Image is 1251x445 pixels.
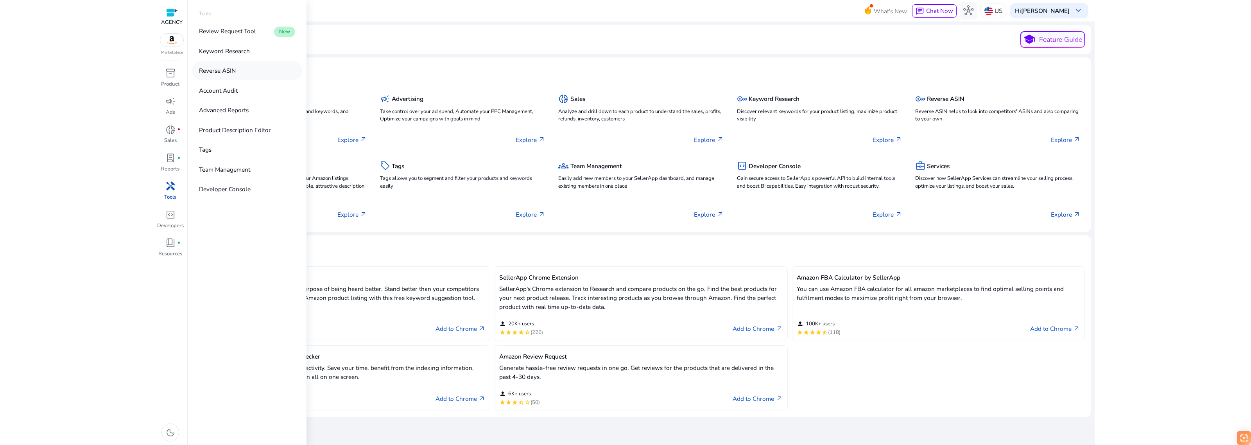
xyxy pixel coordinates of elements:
[927,95,964,102] h5: Reverse ASIN
[436,324,486,334] a: Add to Chromearrow_outward
[199,145,211,154] p: Tags
[1021,7,1070,15] b: [PERSON_NAME]
[737,175,902,190] p: Gain secure access to SellerApp's powerful API to build internal tools and boost BI capabilities....
[199,185,251,194] p: Developer Console
[380,161,390,171] span: sell
[1073,325,1080,332] span: arrow_outward
[1020,31,1085,48] button: schoolFeature Guide
[479,395,486,402] span: arrow_outward
[733,324,783,334] a: Add to Chromearrow_outward
[570,163,622,170] h5: Team Management
[717,211,724,218] span: arrow_outward
[274,27,295,37] span: New
[984,7,993,15] img: us.svg
[165,181,176,191] span: handyman
[915,108,1081,124] p: Reverse ASIN helps to look into competitors' ASINs and also comparing to your own
[479,325,486,332] span: arrow_outward
[558,161,568,171] span: groups
[1030,324,1080,334] a: Add to Chromearrow_outward
[177,241,181,245] span: fiber_manual_record
[912,4,956,18] button: chatChat Now
[165,68,176,78] span: inventory_2
[963,5,973,16] span: hub
[558,94,568,104] span: donut_small
[199,86,238,95] p: Account Audit
[1074,136,1081,143] span: arrow_outward
[156,236,184,264] a: book_4fiber_manual_recordResources
[960,2,977,20] button: hub
[737,108,902,124] p: Discover relevant keywords for your product listing, maximize product visibility
[524,329,531,336] mat-icon: star_half
[916,7,924,16] span: chat
[524,399,531,406] mat-icon: star_border
[392,163,404,170] h5: Tags
[505,329,512,336] mat-icon: star
[199,106,249,115] p: Advanced Reports
[177,156,181,160] span: fiber_manual_record
[1051,210,1081,219] p: Explore
[737,161,747,171] span: code_blocks
[199,27,256,36] p: Review Request Tool
[165,153,176,163] span: lab_profile
[165,427,176,438] span: dark_mode
[733,394,783,404] a: Add to Chromearrow_outward
[809,329,815,336] mat-icon: star
[776,395,783,402] span: arrow_outward
[499,353,783,360] h5: Amazon Review Request
[161,165,179,173] p: Reports
[717,136,724,143] span: arrow_outward
[803,329,809,336] mat-icon: star
[895,136,902,143] span: arrow_outward
[915,94,925,104] span: key
[797,329,803,336] mat-icon: star
[499,329,505,336] mat-icon: star
[926,7,953,15] span: Chat Now
[1015,8,1070,14] p: Hi
[822,329,828,336] mat-icon: star_half
[177,128,181,131] span: fiber_manual_record
[392,95,423,102] h5: Advertising
[380,108,545,124] p: Take control over your ad spend, Automate your PPC Management, Optimize your campaigns with goals...
[512,399,518,406] mat-icon: star
[508,391,531,398] span: 6K+ users
[915,161,925,171] span: business_center
[797,284,1080,302] p: You can use Amazon FBA calculator for all amazon marketplaces to find optimal selling points and ...
[797,321,804,328] mat-icon: person
[508,321,534,328] span: 20K+ users
[199,126,271,135] p: Product Description Editor
[694,210,724,219] p: Explore
[806,321,835,328] span: 100K+ users
[202,284,486,302] p: Tailor make your listing for the sole purpose of being heard better. Stand better than your compe...
[531,399,540,406] span: (50)
[499,363,783,381] p: Generate hassle-free review requests in one go. Get reviews for the products that are delivered i...
[156,95,184,123] a: campaignAds
[164,194,176,201] p: Tools
[570,95,585,102] h5: Sales
[895,211,902,218] span: arrow_outward
[156,66,184,95] a: inventory_2Product
[1051,135,1081,144] p: Explore
[516,210,545,219] p: Explore
[436,394,486,404] a: Add to Chromearrow_outward
[516,135,545,144] p: Explore
[156,123,184,151] a: donut_smallfiber_manual_recordSales
[873,135,902,144] p: Explore
[874,4,907,18] span: What's New
[380,175,545,190] p: Tags allows you to segment and filter your products and keywords easily
[202,363,486,381] p: Built with focus on ease of use and effectivity. Save your time, benefit from the indexing inform...
[499,274,783,281] h5: SellerApp Chrome Extension
[749,163,801,170] h5: Developer Console
[518,329,524,336] mat-icon: star
[161,19,183,27] p: AGENCY
[199,165,250,174] p: Team Management
[1073,5,1083,16] span: keyboard_arrow_down
[797,274,1080,281] h5: Amazon FBA Calculator by SellerApp
[749,95,799,102] h5: Keyword Research
[166,109,175,117] p: Ads
[158,250,182,258] p: Resources
[499,284,783,311] p: SellerApp's Chrome extension to Research and compare products on the go. Find the best products f...
[199,47,250,56] p: Keyword Research
[199,66,236,75] p: Reverse ASIN
[518,399,524,406] mat-icon: star_half
[776,325,783,332] span: arrow_outward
